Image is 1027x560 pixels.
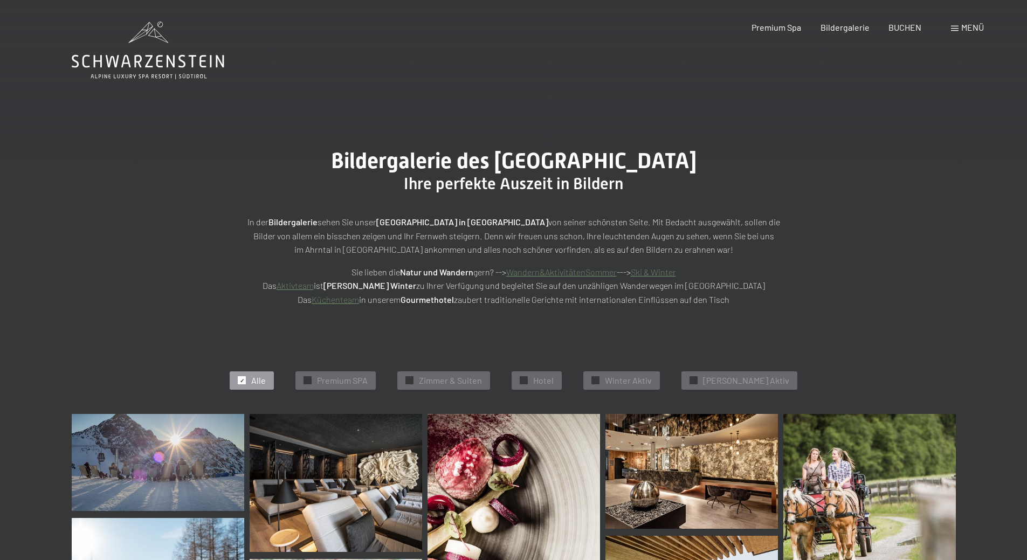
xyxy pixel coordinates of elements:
[522,377,526,384] span: ✓
[306,377,310,384] span: ✓
[419,375,482,386] span: Zimmer & Suiten
[401,294,454,305] strong: Gourmethotel
[605,375,652,386] span: Winter Aktiv
[323,280,416,291] strong: [PERSON_NAME] Winter
[631,267,676,277] a: Ski & Winter
[408,377,412,384] span: ✓
[72,414,244,511] img: Bildergalerie
[692,377,696,384] span: ✓
[250,414,422,552] img: Bildergalerie
[703,375,789,386] span: [PERSON_NAME] Aktiv
[251,375,266,386] span: Alle
[400,267,473,277] strong: Natur und Wandern
[533,375,554,386] span: Hotel
[312,294,359,305] a: Küchenteam
[404,174,623,193] span: Ihre perfekte Auszeit in Bildern
[594,377,598,384] span: ✓
[961,22,984,32] span: Menü
[376,217,548,227] strong: [GEOGRAPHIC_DATA] in [GEOGRAPHIC_DATA]
[244,215,783,257] p: In der sehen Sie unser von seiner schönsten Seite. Mit Bedacht ausgewählt, sollen die Bilder von ...
[888,22,921,32] a: BUCHEN
[244,265,783,307] p: Sie lieben die gern? --> ---> Das ist zu Ihrer Verfügung und begleitet Sie auf den unzähligen Wan...
[752,22,801,32] a: Premium Spa
[317,375,368,386] span: Premium SPA
[506,267,617,277] a: Wandern&AktivitätenSommer
[331,148,697,174] span: Bildergalerie des [GEOGRAPHIC_DATA]
[268,217,318,227] strong: Bildergalerie
[821,22,870,32] a: Bildergalerie
[605,414,778,529] img: Bildergalerie
[240,377,244,384] span: ✓
[277,280,314,291] a: Aktivteam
